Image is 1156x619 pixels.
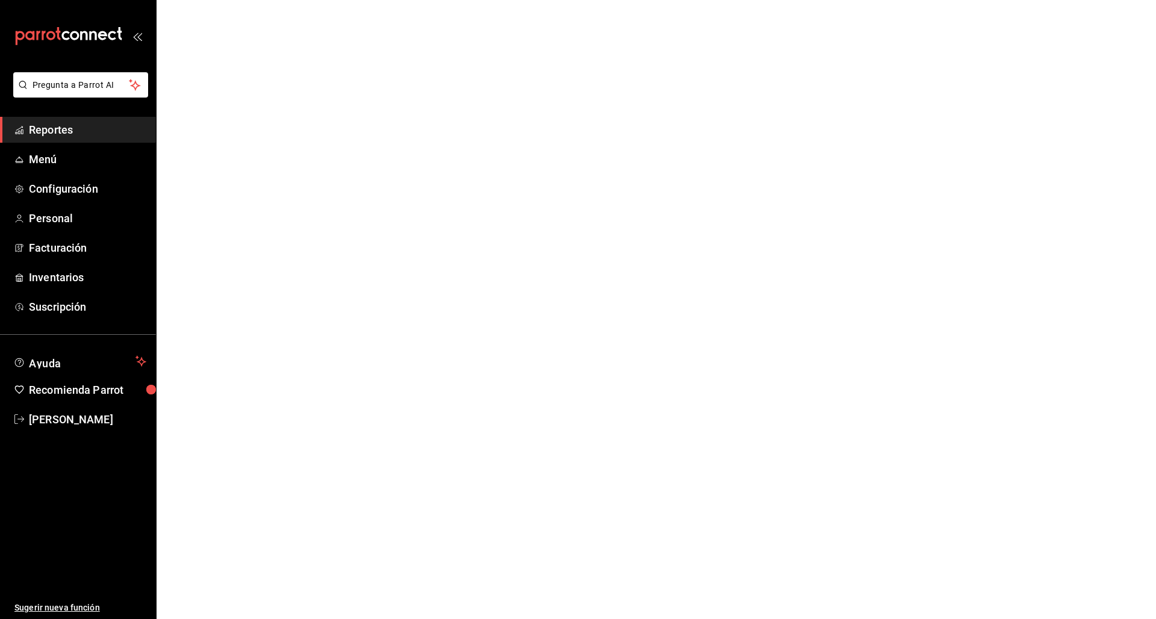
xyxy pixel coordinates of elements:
button: Pregunta a Parrot AI [13,72,148,98]
span: Configuración [29,181,146,197]
span: Inventarios [29,269,146,285]
span: Facturación [29,240,146,256]
button: open_drawer_menu [132,31,142,41]
span: Reportes [29,122,146,138]
span: Recomienda Parrot [29,382,146,398]
span: Menú [29,151,146,167]
span: Ayuda [29,354,131,369]
span: Suscripción [29,299,146,315]
span: Pregunta a Parrot AI [33,79,129,92]
a: Pregunta a Parrot AI [8,87,148,100]
span: [PERSON_NAME] [29,411,146,428]
span: Sugerir nueva función [14,602,146,614]
span: Personal [29,210,146,226]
